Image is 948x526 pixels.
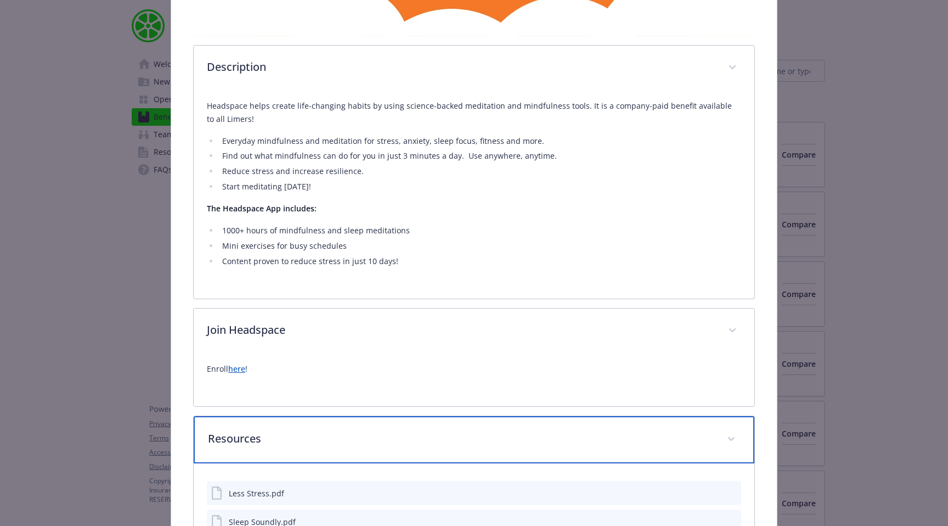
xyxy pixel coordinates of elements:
div: Join Headspace [194,309,754,354]
strong: The Headspace App includes: [207,203,317,214]
div: Resources [194,416,754,463]
li: Reduce stress and increase resilience. [219,165,741,178]
div: Description [194,91,754,299]
p: Join Headspace [207,322,715,338]
div: Join Headspace [194,354,754,406]
p: Description [207,59,715,75]
p: Headspace helps create life-changing habits by using science-backed meditation and mindfulness to... [207,99,741,126]
div: Description [194,46,754,91]
button: preview file [727,488,737,499]
li: Find out what mindfulness can do for you in just 3 minutes a day. Use anywhere, anytime. [219,149,741,163]
li: Everyday mindfulness and meditation for stress, anxiety, sleep focus, fitness and more. [219,135,741,148]
li: 1000+ hours of mindfulness and sleep meditations [219,224,741,237]
li: Mini exercises for busy schedules [219,239,741,253]
a: here [228,363,245,374]
p: Resources [208,430,714,447]
li: Start meditating [DATE]! [219,180,741,193]
li: Content proven to reduce stress in just 10 days! [219,255,741,268]
div: Less Stress.pdf [229,488,284,499]
p: Enroll ! [207,362,741,376]
button: download file [709,488,718,499]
